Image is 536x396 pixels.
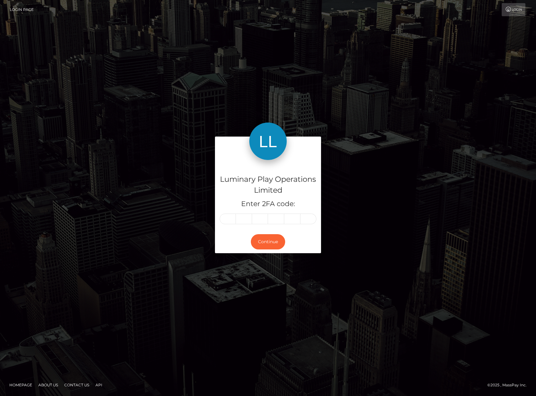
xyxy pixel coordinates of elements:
[93,380,105,390] a: API
[251,234,285,249] button: Continue
[62,380,92,390] a: Contact Us
[10,3,34,16] a: Login Page
[220,174,316,196] h4: Luminary Play Operations Limited
[220,199,316,209] h5: Enter 2FA code:
[502,3,525,16] a: Login
[487,382,531,389] div: © 2025 , MassPay Inc.
[249,123,287,160] img: Luminary Play Operations Limited
[36,380,61,390] a: About Us
[7,380,35,390] a: Homepage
